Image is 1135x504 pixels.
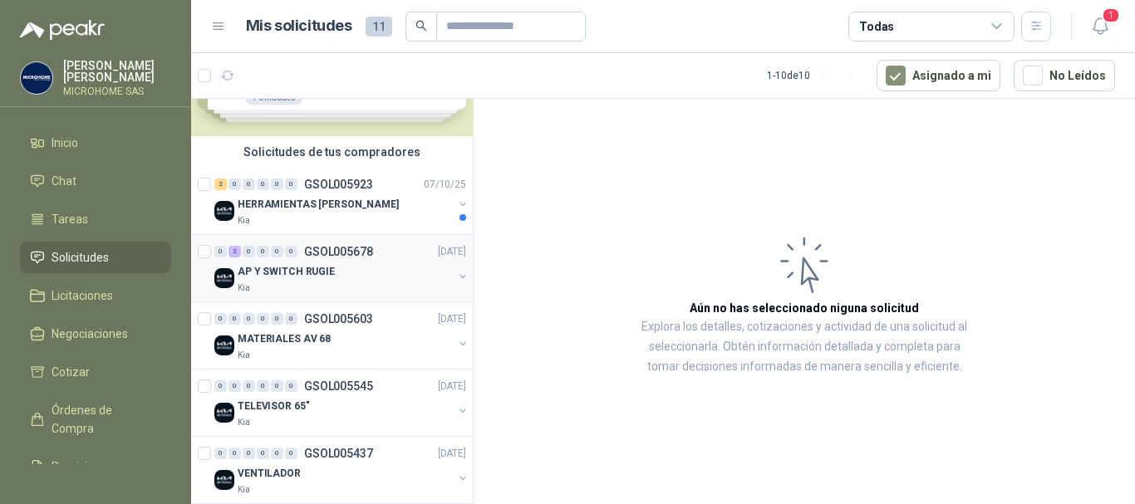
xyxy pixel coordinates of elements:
a: Chat [20,165,171,197]
span: Inicio [52,134,78,152]
p: Explora los detalles, cotizaciones y actividad de una solicitud al seleccionarla. Obtén informaci... [640,317,969,377]
button: Asignado a mi [877,60,1000,91]
div: 2 [228,246,241,257]
a: 0 0 0 0 0 0 GSOL005603[DATE] Company LogoMATERIALES AV 68Kia [214,309,469,362]
span: Licitaciones [52,286,113,305]
div: 0 [271,448,283,459]
p: Kia [238,416,250,429]
p: [DATE] [438,446,466,462]
p: [DATE] [438,244,466,260]
div: Solicitudes de tus compradores [191,136,473,168]
p: GSOL005603 [304,313,373,325]
button: No Leídos [1014,60,1115,91]
p: GSOL005923 [304,179,373,190]
div: 0 [214,246,227,257]
div: 0 [271,179,283,190]
div: 0 [285,313,297,325]
div: 0 [243,313,255,325]
p: [DATE] [438,379,466,394]
img: Company Logo [214,403,234,423]
p: MATERIALES AV 68 [238,331,331,347]
p: Kia [238,349,250,362]
p: AP Y SWITCH RUGIE [238,264,335,280]
div: 0 [228,179,241,190]
p: GSOL005545 [304,380,373,392]
div: 0 [257,448,269,459]
div: 0 [285,246,297,257]
div: 0 [257,313,269,325]
a: Tareas [20,203,171,235]
div: 0 [285,448,297,459]
a: Inicio [20,127,171,159]
a: 2 0 0 0 0 0 GSOL00592307/10/25 Company LogoHERRAMIENTAS [PERSON_NAME]Kia [214,174,469,228]
span: 1 [1102,7,1120,23]
p: Kia [238,214,250,228]
span: 11 [366,17,392,37]
a: Remisiones [20,451,171,482]
div: 0 [271,313,283,325]
span: Tareas [52,210,88,228]
div: 0 [228,448,241,459]
span: Cotizar [52,363,90,381]
img: Logo peakr [20,20,105,40]
a: Cotizar [20,356,171,388]
div: 0 [228,313,241,325]
span: Remisiones [52,458,113,476]
div: 0 [243,246,255,257]
img: Company Logo [214,470,234,490]
div: 0 [271,380,283,392]
a: Órdenes de Compra [20,394,171,444]
div: 0 [257,179,269,190]
a: Licitaciones [20,280,171,311]
div: 0 [214,448,227,459]
span: Chat [52,172,76,190]
p: Kia [238,281,250,295]
img: Company Logo [214,201,234,221]
h1: Mis solicitudes [246,14,352,38]
img: Company Logo [214,335,234,355]
div: 0 [285,179,297,190]
a: 0 0 0 0 0 0 GSOL005437[DATE] Company LogoVENTILADORKia [214,443,469,497]
div: 1 - 10 de 10 [767,62,863,89]
div: 0 [243,179,255,190]
div: 0 [243,380,255,392]
a: 0 2 0 0 0 0 GSOL005678[DATE] Company LogoAP Y SWITCH RUGIEKia [214,242,469,295]
span: Negociaciones [52,325,128,343]
p: TELEVISOR 65" [238,399,309,414]
h3: Aún no has seleccionado niguna solicitud [690,299,919,317]
a: Negociaciones [20,318,171,350]
div: 2 [214,179,227,190]
div: 0 [214,380,227,392]
p: HERRAMIENTAS [PERSON_NAME] [238,197,399,213]
p: 07/10/25 [424,177,466,193]
div: 0 [214,313,227,325]
span: Solicitudes [52,248,109,267]
a: Solicitudes [20,242,171,273]
img: Company Logo [21,62,52,94]
span: search [415,20,427,32]
div: 0 [285,380,297,392]
p: Kia [238,483,250,497]
p: [DATE] [438,311,466,327]
button: 1 [1085,12,1115,42]
p: MICROHOME SAS [63,86,171,96]
div: 0 [257,380,269,392]
span: Órdenes de Compra [52,401,155,438]
p: GSOL005678 [304,246,373,257]
a: 0 0 0 0 0 0 GSOL005545[DATE] Company LogoTELEVISOR 65"Kia [214,376,469,429]
div: Todas [859,17,894,36]
p: [PERSON_NAME] [PERSON_NAME] [63,60,171,83]
img: Company Logo [214,268,234,288]
div: 0 [243,448,255,459]
p: GSOL005437 [304,448,373,459]
p: VENTILADOR [238,466,301,482]
div: 0 [228,380,241,392]
div: 0 [271,246,283,257]
div: 0 [257,246,269,257]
